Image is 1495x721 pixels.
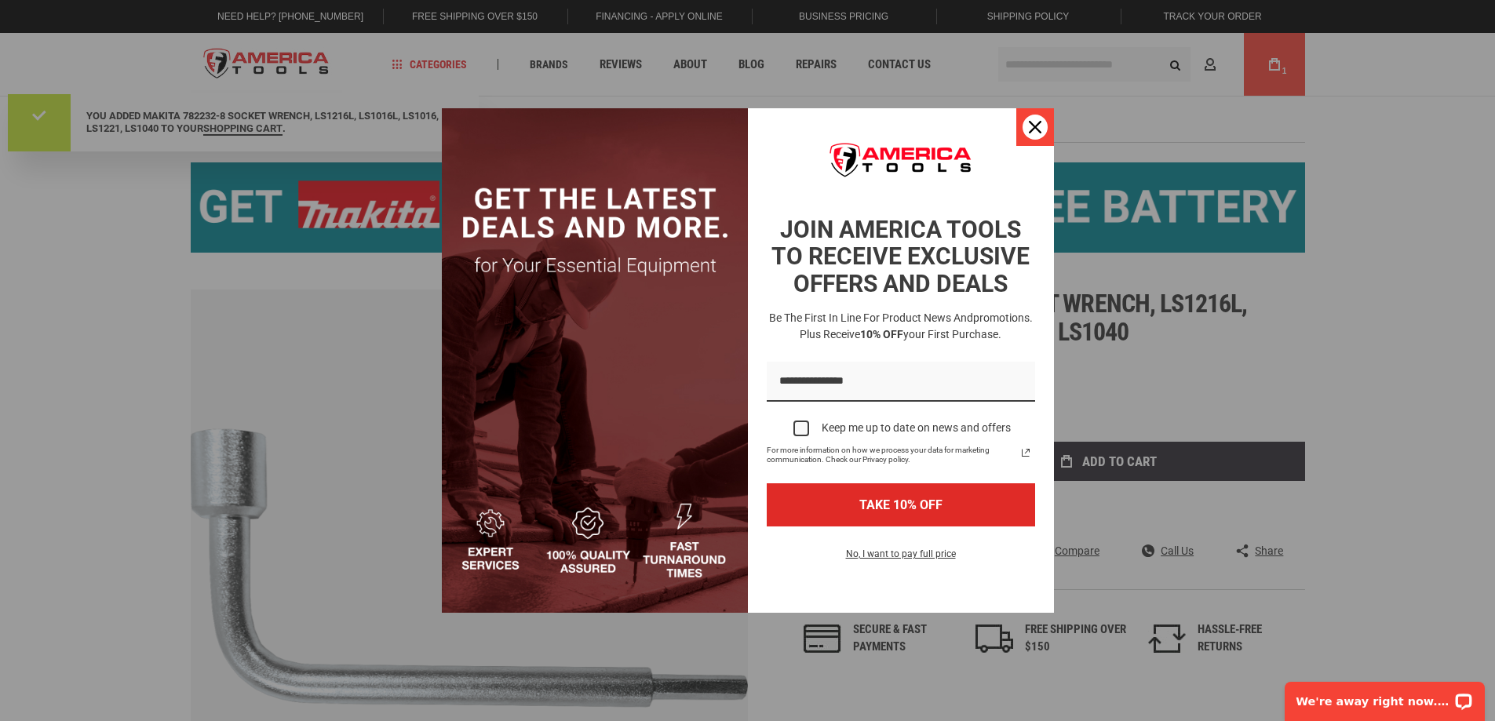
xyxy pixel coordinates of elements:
button: Close [1016,108,1054,146]
svg: close icon [1029,121,1041,133]
button: TAKE 10% OFF [767,483,1035,526]
strong: JOIN AMERICA TOOLS TO RECEIVE EXCLUSIVE OFFERS AND DEALS [771,216,1030,297]
div: Keep me up to date on news and offers [822,421,1011,435]
span: For more information on how we process your data for marketing communication. Check our Privacy p... [767,446,1016,464]
strong: 10% OFF [860,328,903,340]
iframe: LiveChat chat widget [1274,672,1495,721]
input: Email field [767,362,1035,402]
svg: link icon [1016,443,1035,462]
h3: Be the first in line for product news and [764,310,1038,343]
a: Read our Privacy Policy [1016,443,1035,462]
button: No, I want to pay full price [833,545,968,572]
